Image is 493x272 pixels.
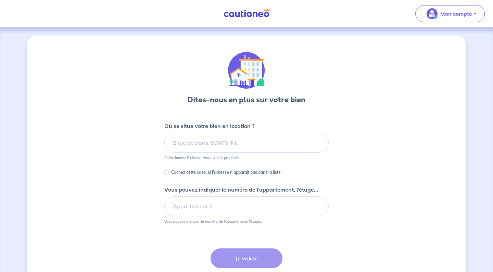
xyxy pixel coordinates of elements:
button: illu_account_valid_menu.svgMon compte [415,5,485,22]
input: Appartement 2 [164,196,329,216]
p: Sélectionnez l'adresse dans la liste proposée [164,155,239,160]
input: 2 rue de paris, 59000 lille [164,133,329,153]
p: Vous pouvez indiquer le numéro de l’appartement, l’étage... [164,219,262,224]
img: Cautioneo [221,9,272,18]
img: illu_account_valid_menu.svg [427,8,438,19]
p: Vous pouvez indiquer le numéro de l’appartement, l’étage... [164,185,318,194]
p: Où se situe votre bien en location ? [164,122,254,130]
h3: Dites-nous en plus sur votre bien [188,94,305,105]
img: illu_houses.svg [228,52,265,89]
p: Mon compte [440,10,472,18]
p: Cochez cette case, si l'adresse n'apparaît pas dans la liste [171,168,281,177]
